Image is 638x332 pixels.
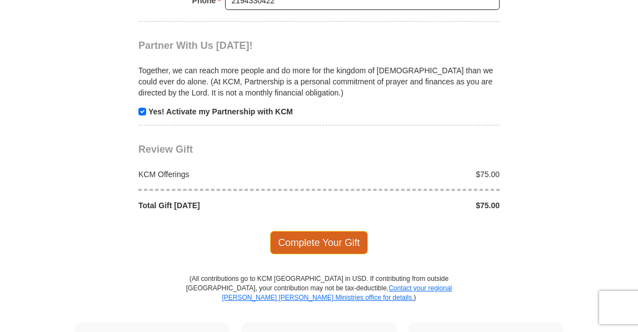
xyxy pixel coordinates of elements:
span: Review Gift [138,144,193,155]
p: Together, we can reach more people and do more for the kingdom of [DEMOGRAPHIC_DATA] than we coul... [138,65,500,98]
div: Total Gift [DATE] [133,200,320,211]
div: $75.00 [319,169,506,180]
p: (All contributions go to KCM [GEOGRAPHIC_DATA] in USD. If contributing from outside [GEOGRAPHIC_D... [186,274,452,323]
div: $75.00 [319,200,506,211]
div: KCM Offerings [133,169,320,180]
span: Partner With Us [DATE]! [138,40,253,51]
strong: Yes! Activate my Partnership with KCM [148,107,293,116]
span: Complete Your Gift [270,231,368,254]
